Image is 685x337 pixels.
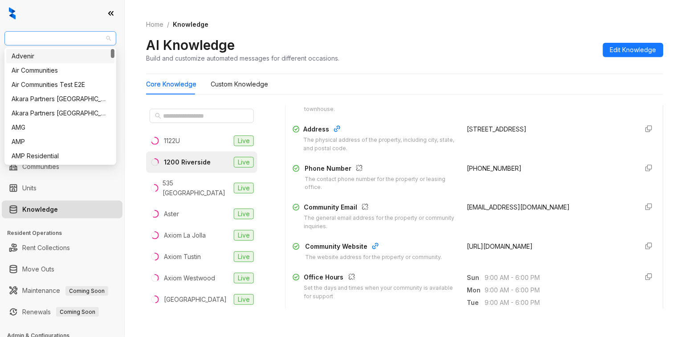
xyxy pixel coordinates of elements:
div: The contact phone number for the property or leasing office. [305,175,457,192]
div: The website address for the property or community. [305,253,442,262]
h2: AI Knowledge [146,37,235,53]
span: Live [234,273,254,284]
span: 9:00 AM - 6:00 PM [485,298,631,308]
span: Live [234,251,254,262]
div: Advenir [12,51,109,61]
div: The physical address of the property, including city, state, and postal code. [303,136,457,153]
li: Rent Collections [2,239,122,257]
div: Axiom Tustin [164,252,201,262]
span: Raintree Partners [10,32,111,45]
div: AMP [6,135,114,149]
li: Renewals [2,303,122,321]
li: Leads [2,60,122,78]
div: AMP [12,137,109,147]
div: Air Communities [6,63,114,78]
li: Maintenance [2,282,122,300]
div: 535 [GEOGRAPHIC_DATA] [163,178,230,198]
li: Units [2,179,122,197]
img: logo [9,7,16,20]
li: Collections [2,119,122,137]
div: Axiom Westwood [164,273,215,283]
button: Edit Knowledge [603,43,664,57]
span: Live [234,209,254,219]
div: Axiom La Jolla [164,230,206,240]
span: Knowledge [173,21,208,28]
div: Custom Knowledge [211,79,268,89]
div: Address [303,124,457,136]
li: / [167,20,169,29]
li: Knowledge [2,201,122,218]
div: AMP Residential [12,151,109,161]
div: AMP Residential [6,149,114,163]
li: Leasing [2,98,122,116]
div: AMG [12,123,109,132]
div: Advenir [6,49,114,63]
div: [STREET_ADDRESS] [467,124,631,134]
span: Live [234,230,254,241]
div: Air Communities Test E2E [6,78,114,92]
div: Build and customize automated messages for different occasions. [146,53,339,63]
div: Akara Partners Nashville [6,92,114,106]
span: Tue [467,298,485,308]
div: Air Communities [12,66,109,75]
span: Live [234,183,254,193]
div: 1122U [164,136,180,146]
div: Community Website [305,242,442,253]
h3: Resident Operations [7,229,124,237]
div: Phone Number [305,164,457,175]
a: Home [144,20,165,29]
div: Office Hours [304,272,457,284]
div: AMG [6,120,114,135]
div: Community Email [304,202,456,214]
div: [GEOGRAPHIC_DATA] [164,295,227,304]
span: Mon [467,285,485,295]
li: Communities [2,158,122,176]
span: search [155,113,161,119]
a: Knowledge [22,201,58,218]
div: Set the days and times when your community is available for support [304,284,457,301]
a: Communities [22,158,59,176]
span: Live [234,157,254,168]
div: The type of property, such as apartment, condo, or townhouse. [304,97,456,114]
div: The general email address for the property or community inquiries. [304,214,456,231]
div: 1200 Riverside [164,157,211,167]
span: 9:00 AM - 6:00 PM [485,285,631,295]
a: Units [22,179,37,197]
a: Rent Collections [22,239,70,257]
span: Live [234,136,254,146]
span: Sun [467,273,485,283]
div: Aster [164,209,179,219]
a: Move Outs [22,260,54,278]
div: Akara Partners [GEOGRAPHIC_DATA] [12,94,109,104]
span: 9:00 AM - 6:00 PM [485,273,631,283]
span: [EMAIL_ADDRESS][DOMAIN_NAME] [467,203,570,211]
div: Air Communities Test E2E [12,80,109,90]
span: Live [234,294,254,305]
span: Coming Soon [56,307,99,317]
div: Akara Partners Phoenix [6,106,114,120]
a: RenewalsComing Soon [22,303,99,321]
div: Akara Partners [GEOGRAPHIC_DATA] [12,108,109,118]
span: Edit Knowledge [610,45,656,55]
div: Core Knowledge [146,79,196,89]
li: Move Outs [2,260,122,278]
span: [URL][DOMAIN_NAME] [467,242,533,250]
span: [PHONE_NUMBER] [467,164,522,172]
span: Coming Soon [65,286,108,296]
